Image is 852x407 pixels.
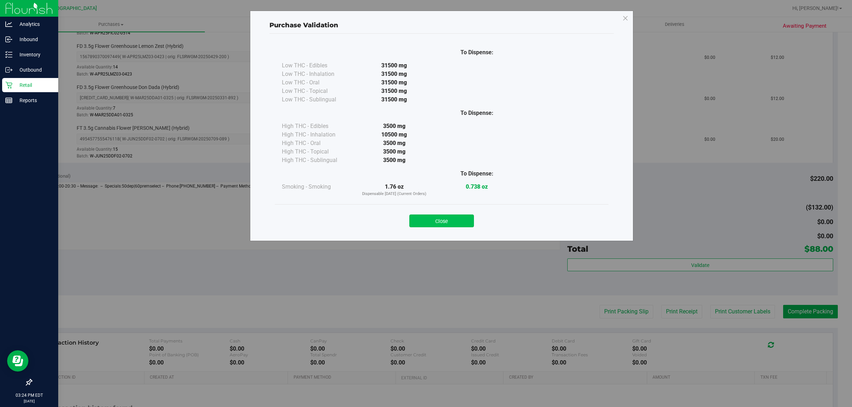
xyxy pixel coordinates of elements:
[282,147,353,156] div: High THC - Topical
[353,139,436,147] div: 3500 mg
[12,20,55,28] p: Analytics
[12,81,55,89] p: Retail
[269,21,338,29] span: Purchase Validation
[353,61,436,70] div: 31500 mg
[5,36,12,43] inline-svg: Inbound
[353,122,436,130] div: 3500 mg
[12,50,55,59] p: Inventory
[282,95,353,104] div: Low THC - Sublingual
[409,214,474,227] button: Close
[282,130,353,139] div: High THC - Inhalation
[353,191,436,197] p: Dispensable [DATE] (Current Orders)
[282,78,353,87] div: Low THC - Oral
[5,66,12,73] inline-svg: Outbound
[5,97,12,104] inline-svg: Reports
[466,183,488,190] strong: 0.738 oz
[353,130,436,139] div: 10500 mg
[436,48,518,57] div: To Dispense:
[12,96,55,105] p: Reports
[436,109,518,117] div: To Dispense:
[436,169,518,178] div: To Dispense:
[353,147,436,156] div: 3500 mg
[5,21,12,28] inline-svg: Analytics
[353,87,436,95] div: 31500 mg
[5,51,12,58] inline-svg: Inventory
[282,156,353,165] div: High THC - Sublingual
[3,398,55,404] p: [DATE]
[12,35,55,44] p: Inbound
[353,156,436,165] div: 3500 mg
[353,183,436,197] div: 1.76 oz
[282,70,353,78] div: Low THC - Inhalation
[3,392,55,398] p: 03:24 PM EDT
[353,78,436,87] div: 31500 mg
[282,183,353,191] div: Smoking - Smoking
[7,350,28,372] iframe: Resource center
[282,61,353,70] div: Low THC - Edibles
[282,139,353,147] div: High THC - Oral
[12,66,55,74] p: Outbound
[353,70,436,78] div: 31500 mg
[282,87,353,95] div: Low THC - Topical
[282,122,353,130] div: High THC - Edibles
[353,95,436,104] div: 31500 mg
[5,82,12,89] inline-svg: Retail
